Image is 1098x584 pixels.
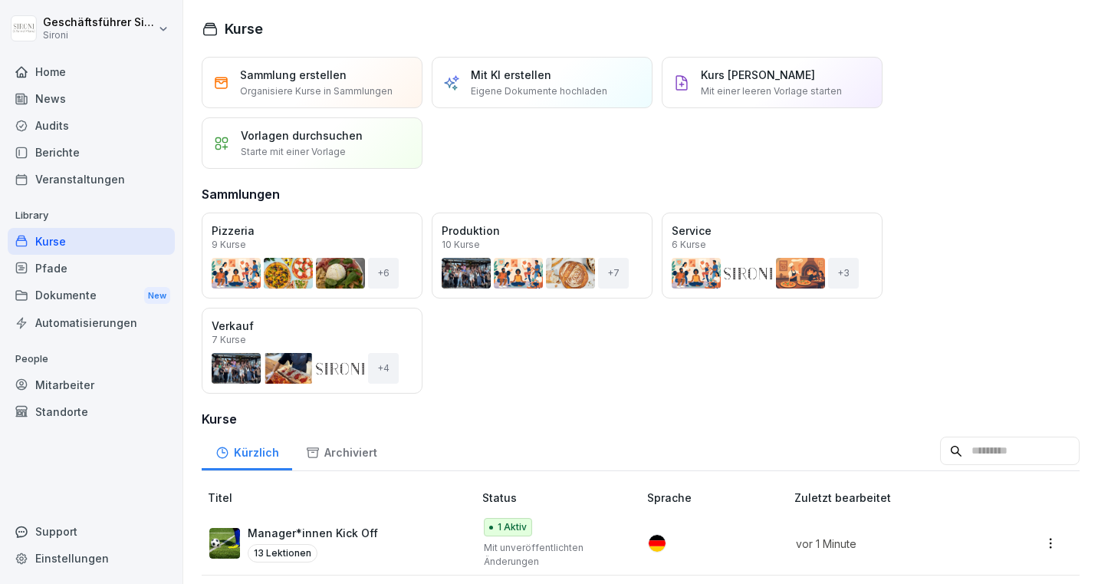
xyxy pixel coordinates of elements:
[212,318,413,334] p: Verkauf
[484,541,623,569] p: Mit unveröffentlichten Änderungen
[248,525,378,541] p: Manager*innen Kick Off
[482,490,641,506] p: Status
[672,223,873,239] p: Service
[8,545,175,572] a: Einstellungen
[292,431,390,470] a: Archiviert
[662,213,883,299] a: Service6 Kurse+3
[701,84,842,98] p: Mit einer leeren Vorlage starten
[8,58,175,85] a: Home
[794,490,1007,506] p: Zuletzt bearbeitet
[8,282,175,310] div: Dokumente
[241,145,346,159] p: Starte mit einer Vorlage
[8,518,175,545] div: Support
[209,528,240,559] img: i4ui5288c8k9896awxn1tre9.png
[8,309,175,336] a: Automatisierungen
[8,398,175,425] a: Standorte
[8,282,175,310] a: DokumenteNew
[202,213,422,299] a: Pizzeria9 Kurse+6
[649,535,666,552] img: de.svg
[240,67,347,83] p: Sammlung erstellen
[672,240,706,249] p: 6 Kurse
[202,410,1080,428] h3: Kurse
[202,185,280,203] h3: Sammlungen
[442,240,480,249] p: 10 Kurse
[598,258,629,289] div: + 7
[471,84,607,98] p: Eigene Dokumente hochladen
[471,67,551,83] p: Mit KI erstellen
[241,127,363,144] p: Vorlagen durchsuchen
[225,18,263,39] h1: Kurse
[202,308,422,394] a: Verkauf7 Kurse+4
[701,67,815,83] p: Kurs [PERSON_NAME]
[8,371,175,398] a: Mitarbeiter
[368,258,399,289] div: + 6
[498,520,527,534] p: 1 Aktiv
[8,166,175,193] a: Veranstaltungen
[212,335,246,345] p: 7 Kurse
[248,544,317,563] p: 13 Lektionen
[8,347,175,371] p: People
[212,240,246,249] p: 9 Kurse
[368,353,399,384] div: + 4
[240,84,393,98] p: Organisiere Kurse in Sammlungen
[8,203,175,228] p: Library
[8,139,175,166] a: Berichte
[432,213,653,299] a: Produktion10 Kurse+7
[647,490,787,506] p: Sprache
[212,223,413,239] p: Pizzeria
[8,228,175,255] a: Kurse
[208,490,476,506] p: Titel
[8,255,175,282] a: Pfade
[144,287,170,305] div: New
[202,431,292,470] a: Kürzlich
[43,16,155,29] p: Geschäftsführer Sironi
[8,112,175,139] a: Audits
[796,536,988,552] p: vor 1 Minute
[442,223,643,239] p: Produktion
[828,258,859,289] div: + 3
[43,30,155,41] p: Sironi
[8,85,175,112] a: News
